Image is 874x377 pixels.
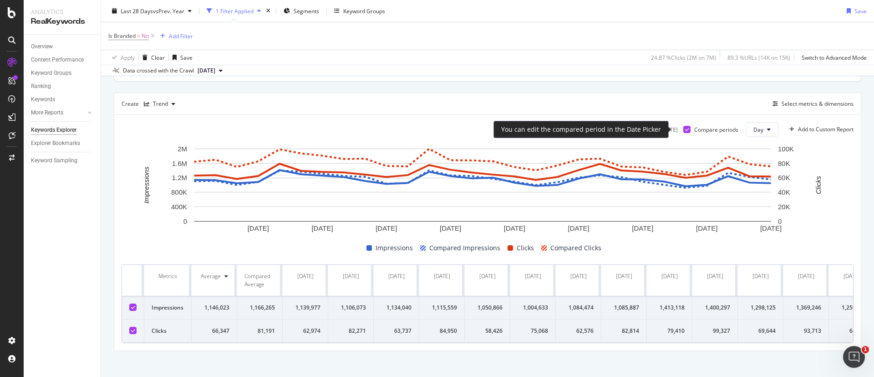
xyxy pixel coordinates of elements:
button: Add to Custom Report [786,122,854,137]
div: Content Performance [31,55,84,65]
div: [DATE] [434,272,450,280]
div: Explorer Bookmarks [31,139,80,148]
div: 1,139,977 [290,304,320,312]
div: Overview [31,42,53,52]
div: Apply [121,53,135,61]
div: Keyword Groups [343,7,385,15]
div: More Reports [31,108,63,118]
text: [DATE] [376,225,397,232]
td: Clicks [144,320,192,343]
span: 2025 Sep. 2nd [198,67,215,75]
div: [DATE] [798,272,814,280]
div: 1,004,633 [518,304,548,312]
div: 62,974 [290,327,320,335]
div: Compared Average [244,272,275,289]
button: Save [169,50,193,65]
div: Add Filter [169,32,193,40]
div: A chart. [122,144,843,235]
div: 1,166,265 [244,304,275,312]
text: 400K [171,203,187,211]
button: 1 Filter Applied [203,4,264,18]
div: 1,115,559 [427,304,457,312]
div: Switch to Advanced Mode [802,53,867,61]
div: [DATE] [844,272,860,280]
a: Keywords Explorer [31,125,94,135]
text: [DATE] [568,225,589,232]
div: 1,259,948 [836,304,867,312]
text: [DATE] [696,225,717,232]
span: Day [753,126,763,134]
div: You can edit the compared period in the Date Picker [501,125,661,134]
text: 1.6M [172,160,187,167]
div: 1,369,246 [791,304,821,312]
text: [DATE] [632,225,653,232]
div: [DATE] [616,272,632,280]
iframe: Intercom live chat [843,346,865,368]
text: 0 [778,217,782,225]
span: Compared Impressions [429,243,500,253]
div: 1,050,866 [472,304,503,312]
div: [DATE] [297,272,314,280]
div: Select metrics & dimensions [782,100,854,108]
div: 75,068 [518,327,548,335]
div: 1,146,023 [199,304,229,312]
text: Clicks [814,176,822,194]
div: times [264,6,272,15]
div: 1,400,297 [700,304,730,312]
button: Save [843,4,867,18]
div: Trend [153,101,168,107]
text: 40K [778,188,790,196]
div: 81,191 [244,327,275,335]
div: Add to Custom Report [798,127,854,132]
text: [DATE] [248,225,269,232]
a: Keywords [31,95,94,104]
text: 80K [778,160,790,167]
div: Keywords Explorer [31,125,76,135]
a: More Reports [31,108,85,118]
div: Metrics [152,272,184,280]
td: Impressions [144,296,192,320]
div: Create [122,97,179,111]
span: Segments [294,7,319,15]
text: 800K [171,188,187,196]
button: Apply [108,50,135,65]
div: [DATE] [707,272,723,280]
div: 84,950 [427,327,457,335]
div: 69,644 [745,327,776,335]
button: [DATE] [194,65,226,76]
div: 82,814 [609,327,639,335]
div: 24.87 % Clicks ( 2M on 7M ) [651,53,716,61]
text: 0 [183,217,187,225]
div: Keyword Groups [31,68,71,78]
button: Segments [280,4,323,18]
div: 1 Filter Applied [216,7,254,15]
span: No [142,30,149,42]
div: [DATE] [343,272,359,280]
div: 68,185 [836,327,867,335]
div: Data crossed with the Crawl [123,67,194,75]
text: 100K [778,145,794,153]
div: Average [201,272,221,280]
button: Select metrics & dimensions [769,98,854,109]
div: 63,737 [381,327,412,335]
div: [DATE] [388,272,405,280]
text: Impressions [142,166,150,203]
button: Trend [140,97,179,111]
div: Keywords [31,95,55,104]
text: 60K [778,174,790,182]
span: Is Branded [108,32,136,40]
span: 1 [862,346,869,353]
a: Overview [31,42,94,52]
div: Save [854,7,867,15]
div: 82,271 [335,327,366,335]
button: Switch to Advanced Mode [798,50,867,65]
div: 62,576 [563,327,594,335]
span: Last 28 Days [121,7,153,15]
span: Compared Clicks [550,243,601,253]
a: Ranking [31,82,94,91]
a: Keyword Sampling [31,156,94,165]
div: 1,085,887 [609,304,639,312]
button: Day [746,122,778,137]
div: Keyword Sampling [31,156,77,165]
button: Add Filter [157,31,193,41]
